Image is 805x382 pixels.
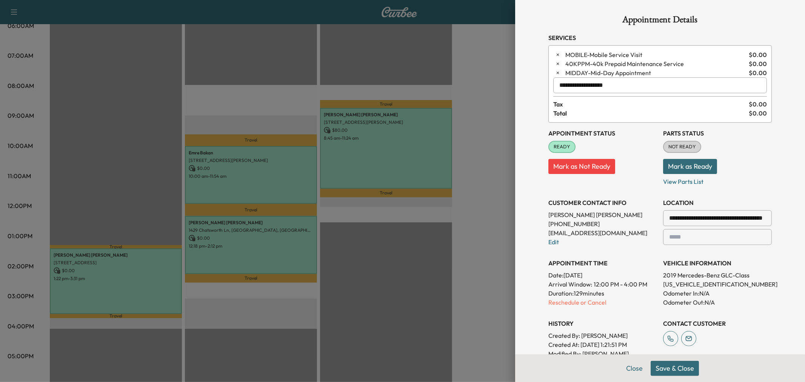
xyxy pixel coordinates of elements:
[663,289,772,298] p: Odometer In: N/A
[548,271,657,280] p: Date: [DATE]
[565,50,746,59] span: Mobile Service Visit
[565,68,746,77] span: Mid-Day Appointment
[664,143,700,151] span: NOT READY
[548,298,657,307] p: Reschedule or Cancel
[548,159,615,174] button: Mark as Not Ready
[749,59,767,68] span: $ 0.00
[548,349,657,358] p: Modified By : [PERSON_NAME]
[594,280,647,289] span: 12:00 PM - 4:00 PM
[548,319,657,328] h3: History
[548,238,559,246] a: Edit
[548,198,657,207] h3: CUSTOMER CONTACT INFO
[663,319,772,328] h3: CONTACT CUSTOMER
[663,259,772,268] h3: VEHICLE INFORMATION
[749,100,767,109] span: $ 0.00
[548,210,657,219] p: [PERSON_NAME] [PERSON_NAME]
[651,361,699,376] button: Save & Close
[548,228,657,237] p: [EMAIL_ADDRESS][DOMAIN_NAME]
[553,100,749,109] span: Tax
[663,198,772,207] h3: LOCATION
[549,143,575,151] span: READY
[663,174,772,186] p: View Parts List
[749,109,767,118] span: $ 0.00
[663,129,772,138] h3: Parts Status
[548,259,657,268] h3: APPOINTMENT TIME
[749,50,767,59] span: $ 0.00
[663,280,772,289] p: [US_VEHICLE_IDENTIFICATION_NUMBER]
[548,289,657,298] p: Duration: 129 minutes
[663,271,772,280] p: 2019 Mercedes-Benz GLC-Class
[553,109,749,118] span: Total
[749,68,767,77] span: $ 0.00
[548,331,657,340] p: Created By : [PERSON_NAME]
[663,159,717,174] button: Mark as Ready
[548,33,772,42] h3: Services
[548,340,657,349] p: Created At : [DATE] 1:21:51 PM
[548,15,772,27] h1: Appointment Details
[548,129,657,138] h3: Appointment Status
[548,280,657,289] p: Arrival Window:
[663,298,772,307] p: Odometer Out: N/A
[565,59,746,68] span: 40k Prepaid Maintenance Service
[621,361,648,376] button: Close
[548,219,657,228] p: [PHONE_NUMBER]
